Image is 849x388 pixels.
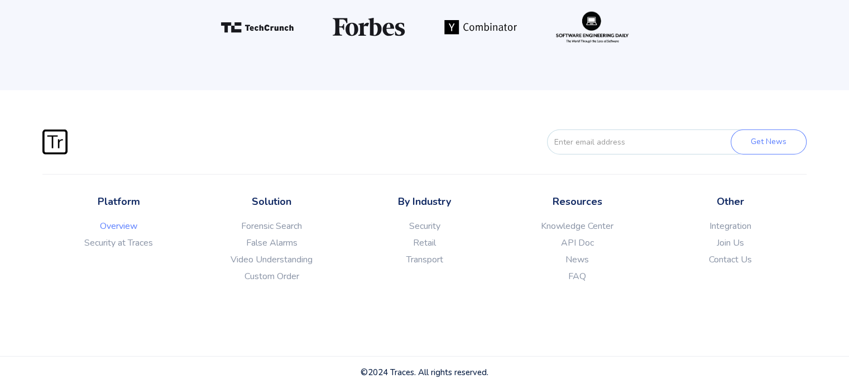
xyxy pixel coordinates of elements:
input: Get News [731,130,807,155]
p: Solution [195,194,348,209]
p: Resources [501,194,654,209]
p: Other [654,194,807,209]
a: API Doc [501,237,654,248]
a: Retail [348,237,501,248]
img: Tech crunch [221,22,294,33]
a: FAQ [501,271,654,282]
img: Forbes logo [333,18,405,36]
img: Softwareengineeringdaily logo [556,12,629,43]
a: Video Understanding [195,254,348,265]
a: False Alarms [195,237,348,248]
form: FORM-EMAIL-FOOTER [527,130,807,155]
a: Integration [654,221,807,232]
a: Security [348,221,501,232]
a: Custom Order [195,271,348,282]
a: Contact Us [654,254,807,265]
img: YC logo [444,20,517,35]
a: News [501,254,654,265]
p: Platform [42,194,195,209]
input: Enter email address [547,130,750,155]
img: Traces Logo [42,130,68,155]
a: Forensic Search [195,221,348,232]
a: Knowledge Center [501,221,654,232]
a: Join Us [654,237,807,248]
a: Transport [348,254,501,265]
a: Overview [42,221,195,232]
p: By Industry [348,194,501,209]
a: Security at Traces [42,237,195,248]
div: ©2024 Traces. All rights reserved. [42,367,807,378]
